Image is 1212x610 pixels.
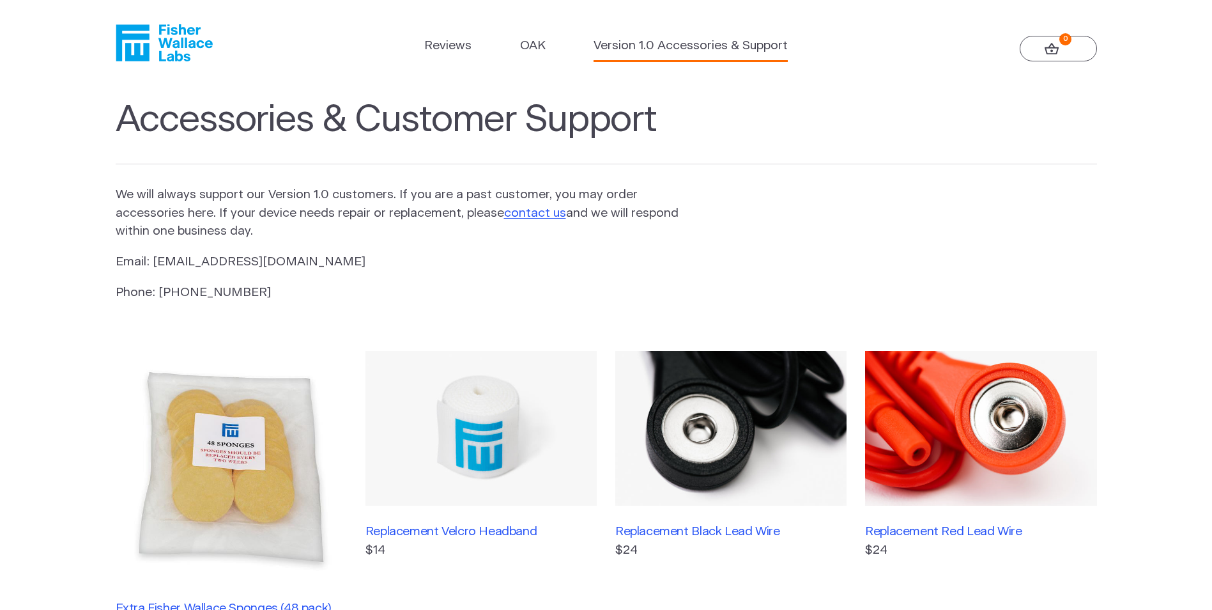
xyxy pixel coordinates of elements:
h3: Replacement Black Lead Wire [615,524,847,539]
a: Reviews [424,37,472,56]
p: $24 [865,542,1096,560]
a: Version 1.0 Accessories & Support [594,37,788,56]
p: $14 [365,542,597,560]
strong: 0 [1059,33,1071,45]
a: 0 [1020,36,1097,61]
p: Phone: [PHONE_NUMBER] [116,284,680,302]
img: Replacement Velcro Headband [365,351,597,506]
a: OAK [520,37,546,56]
a: contact us [504,207,566,219]
h3: Replacement Red Lead Wire [865,524,1096,539]
h1: Accessories & Customer Support [116,98,1097,165]
img: Replacement Black Lead Wire [615,351,847,506]
p: We will always support our Version 1.0 customers. If you are a past customer, you may order acces... [116,186,680,241]
img: Extra Fisher Wallace Sponges (48 pack) [116,351,347,583]
h3: Replacement Velcro Headband [365,524,597,539]
p: $24 [615,542,847,560]
p: Email: [EMAIL_ADDRESS][DOMAIN_NAME] [116,253,680,272]
a: Fisher Wallace [116,24,213,61]
img: Replacement Red Lead Wire [865,351,1096,506]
